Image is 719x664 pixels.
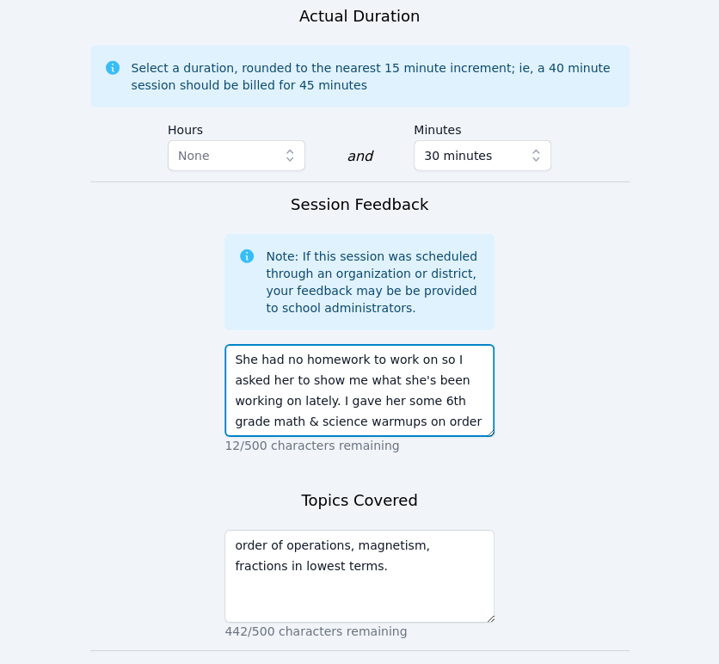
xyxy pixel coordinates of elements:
p: 12/500 characters remaining [224,437,495,454]
div: Select a duration, rounded to the nearest 15 minute increment; ie, a 40 minute session should be ... [132,59,616,94]
button: 30 minutes [414,140,551,171]
label: Hours [168,114,305,140]
label: Minutes [414,114,551,140]
h3: Session Feedback [291,193,428,217]
div: Note: If this session was scheduled through an organization or district, your feedback may be be ... [266,248,481,317]
span: None [178,149,210,163]
textarea: order of operations, magnetism, fractions in lowest terms. [224,530,495,623]
textarea: She had no homework to work on so I asked her to show me what she's been working on lately. I gav... [224,344,495,437]
div: and [347,146,372,167]
button: None [168,140,305,171]
h3: Topics Covered [301,489,417,513]
h3: Actual Duration [299,4,420,28]
span: 30 minutes [424,145,492,166]
p: 442/500 characters remaining [224,623,495,640]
